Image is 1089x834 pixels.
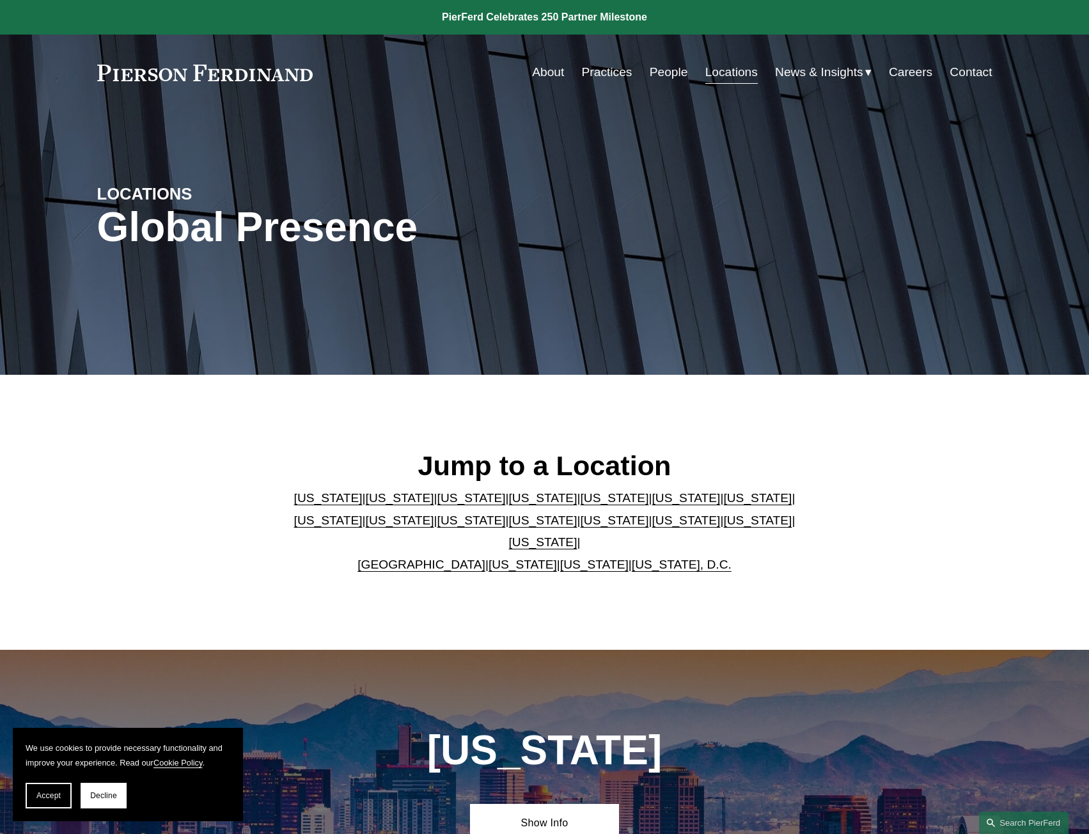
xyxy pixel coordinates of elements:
[509,514,577,527] a: [US_STATE]
[950,60,992,84] a: Contact
[437,491,506,505] a: [US_STATE]
[283,449,806,482] h2: Jump to a Location
[36,791,61,800] span: Accept
[366,491,434,505] a: [US_STATE]
[889,60,932,84] a: Careers
[153,758,203,767] a: Cookie Policy
[437,514,506,527] a: [US_STATE]
[357,558,485,571] a: [GEOGRAPHIC_DATA]
[366,514,434,527] a: [US_STATE]
[532,60,564,84] a: About
[26,741,230,770] p: We use cookies to provide necessary functionality and improve your experience. Read our .
[509,535,577,549] a: [US_STATE]
[489,558,557,571] a: [US_STATE]
[632,558,732,571] a: [US_STATE], D.C.
[97,184,321,204] h4: LOCATIONS
[26,783,72,808] button: Accept
[652,514,720,527] a: [US_STATE]
[723,491,792,505] a: [US_STATE]
[580,491,648,505] a: [US_STATE]
[652,491,720,505] a: [US_STATE]
[705,60,758,84] a: Locations
[283,487,806,576] p: | | | | | | | | | | | | | | | | | |
[13,728,243,821] section: Cookie banner
[90,791,117,800] span: Decline
[650,60,688,84] a: People
[97,204,694,251] h1: Global Presence
[723,514,792,527] a: [US_STATE]
[979,812,1069,834] a: Search this site
[775,60,872,84] a: folder dropdown
[294,514,363,527] a: [US_STATE]
[81,783,127,808] button: Decline
[580,514,648,527] a: [US_STATE]
[358,727,731,774] h1: [US_STATE]
[582,60,632,84] a: Practices
[775,61,863,84] span: News & Insights
[509,491,577,505] a: [US_STATE]
[294,491,363,505] a: [US_STATE]
[560,558,629,571] a: [US_STATE]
